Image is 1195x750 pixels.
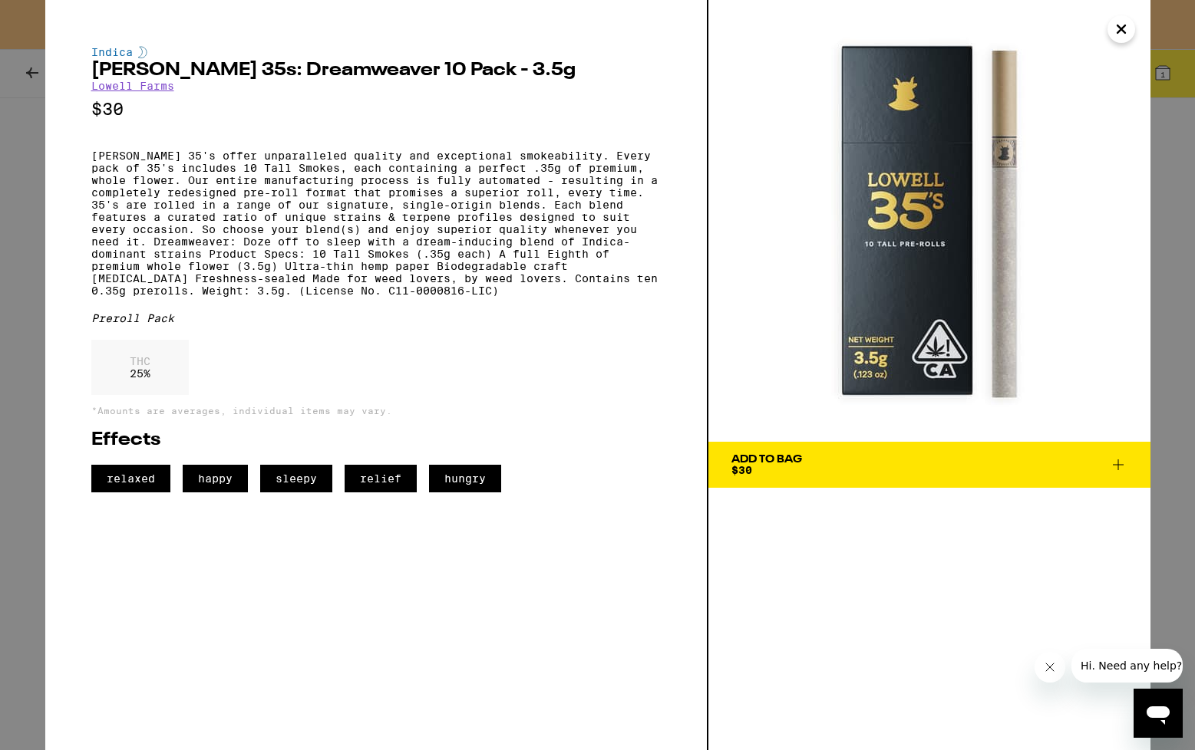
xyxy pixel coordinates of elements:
[1134,689,1183,738] iframe: Button to launch messaging window
[91,46,661,58] div: Indica
[130,355,150,367] p: THC
[91,406,661,416] p: *Amounts are averages, individual items may vary.
[260,465,332,492] span: sleepy
[91,312,661,324] div: Preroll Pack
[91,61,661,80] h2: [PERSON_NAME] 35s: Dreamweaver 10 Pack - 3.5g
[91,150,661,297] p: [PERSON_NAME] 35's offer unparalleled quality and exceptional smokeability. Every pack of 35's in...
[138,46,147,58] img: indicaColor.svg
[345,465,417,492] span: relief
[91,340,189,395] div: 25 %
[91,465,170,492] span: relaxed
[708,442,1150,488] button: Add To Bag$30
[1108,15,1135,43] button: Close
[429,465,501,492] span: hungry
[1071,649,1183,683] iframe: Message from company
[731,464,752,476] span: $30
[91,80,174,92] a: Lowell Farms
[91,100,661,119] p: $30
[91,431,661,449] h2: Effects
[1035,652,1065,683] iframe: Close message
[731,454,802,465] div: Add To Bag
[183,465,248,492] span: happy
